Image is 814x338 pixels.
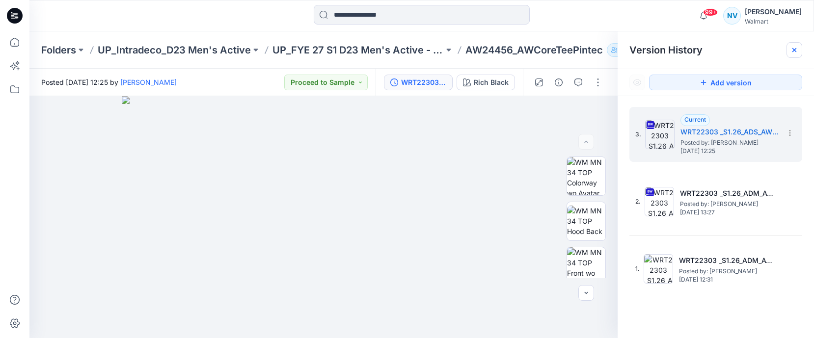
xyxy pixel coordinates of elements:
a: Folders [41,43,76,57]
img: WRT22303 _S1.26_ADM_AWCoreTeePintec [644,254,673,284]
img: WRT22303 _S1.26_ADS_AWCoreTeePintec [645,120,675,149]
span: Posted by: Katie George [680,199,778,209]
span: 99+ [703,8,718,16]
img: WM MN 34 TOP Colorway wo Avatar [567,157,605,195]
button: Add version [649,75,802,90]
span: Version History [629,44,703,56]
span: 3. [635,130,641,139]
span: 1. [635,264,640,273]
span: Posted [DATE] 12:25 by [41,77,177,87]
span: Posted by: Katie George [680,138,779,148]
span: Posted by: Katie George [679,266,777,276]
h5: WRT22303 _S1.26_ADS_AWCoreTeePintec [680,126,779,138]
img: WM MN 34 TOP Front wo Avatar [567,247,605,286]
div: Rich Black [474,77,509,88]
a: UP_FYE 27 S1 D23 Men's Active - Intradeco [272,43,444,57]
div: [PERSON_NAME] [745,6,802,18]
div: WRT22303 _S1.26_ADS_AWCoreTeePintec [401,77,446,88]
span: [DATE] 13:27 [680,209,778,216]
img: WM MN 34 TOP Hood Back [567,206,605,236]
button: Show Hidden Versions [629,75,645,90]
div: Walmart [745,18,802,25]
div: NV [723,7,741,25]
span: Current [684,116,706,123]
a: [PERSON_NAME] [120,78,177,86]
p: AW24456_AWCoreTeePintec [465,43,603,57]
span: 2. [635,197,641,206]
span: [DATE] 12:25 [680,148,779,155]
button: Rich Black [457,75,515,90]
button: 49 [607,43,639,57]
button: Details [551,75,567,90]
h5: WRT22303 _S1.26_ADM_AWCoreTeePintec [679,255,777,266]
h5: WRT22303 _S1.26_ADM_AWCoreTeePintec [680,187,778,199]
img: eyJhbGciOiJIUzI1NiIsImtpZCI6IjAiLCJzbHQiOiJzZXMiLCJ0eXAiOiJKV1QifQ.eyJkYXRhIjp7InR5cGUiOiJzdG9yYW... [122,96,525,338]
a: UP_Intradeco_D23 Men's Active [98,43,251,57]
button: Close [790,46,798,54]
span: [DATE] 12:31 [679,276,777,283]
button: WRT22303 _S1.26_ADS_AWCoreTeePintec [384,75,453,90]
img: WRT22303 _S1.26_ADM_AWCoreTeePintec [645,187,674,216]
